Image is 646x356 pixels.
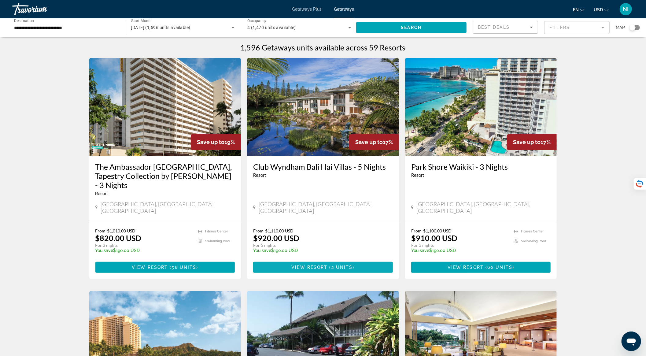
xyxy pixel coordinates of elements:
span: Fitness Center [205,229,228,233]
span: Resort [411,173,424,178]
span: $1,100.00 USD [423,228,452,233]
p: $190.00 USD [411,248,508,253]
img: RN97E01X.jpg [89,58,241,156]
span: [GEOGRAPHIC_DATA], [GEOGRAPHIC_DATA], [GEOGRAPHIC_DATA] [259,201,393,214]
span: Swimming Pool [205,239,230,243]
span: Save up to [197,139,224,145]
span: Resort [95,191,108,196]
span: View Resort [132,265,168,270]
h1: 1,596 Getaways units available across 59 Resorts [241,43,406,52]
a: Club Wyndham Bali Hai Villas - 5 Nights [253,162,393,171]
span: $1,010.00 USD [107,228,136,233]
button: View Resort(2 units) [253,262,393,273]
span: View Resort [291,265,327,270]
p: For 3 nights [411,243,508,248]
span: ( ) [168,265,198,270]
span: From [411,228,422,233]
iframe: Кнопка для запуску вікна повідомлень [622,332,641,351]
button: Change currency [594,5,609,14]
button: Filter [544,21,610,34]
span: NI [623,6,629,12]
p: For 3 nights [95,243,192,248]
span: ( ) [328,265,355,270]
button: Search [356,22,467,33]
a: Getaways [334,7,354,12]
span: From [95,228,106,233]
span: View Resort [448,265,484,270]
span: Map [616,23,625,32]
div: 17% [507,134,557,150]
span: 58 units [172,265,197,270]
a: The Ambassador [GEOGRAPHIC_DATA], Tapestry Collection by [PERSON_NAME] - 3 Nights [95,162,235,190]
span: USD [594,7,603,12]
p: For 5 nights [253,243,387,248]
div: 19% [191,134,241,150]
p: $190.00 USD [253,248,387,253]
span: Start Month [131,19,152,23]
span: [GEOGRAPHIC_DATA], [GEOGRAPHIC_DATA], [GEOGRAPHIC_DATA] [417,201,551,214]
span: You save [253,248,271,253]
span: 4 (1,470 units available) [247,25,296,30]
mat-select: Sort by [478,24,533,31]
span: Destination [14,19,34,23]
button: View Resort(60 units) [411,262,551,273]
a: Park Shore Waikiki - 3 Nights [411,162,551,171]
span: Fitness Center [521,229,544,233]
span: [DATE] (1,596 units available) [131,25,190,30]
span: Occupancy [247,19,267,23]
p: $910.00 USD [411,233,457,243]
span: 60 units [487,265,512,270]
a: Getaways Plus [292,7,322,12]
p: $820.00 USD [95,233,142,243]
button: User Menu [618,3,634,16]
p: $190.00 USD [95,248,192,253]
span: $1,110.00 USD [265,228,293,233]
span: From [253,228,264,233]
button: Change language [573,5,585,14]
span: Save up to [513,139,541,145]
p: $920.00 USD [253,233,299,243]
span: 2 units [331,265,353,270]
span: Swimming Pool [521,239,546,243]
a: Travorium [12,1,73,17]
div: 17% [349,134,399,150]
img: RT85E01X.jpg [405,58,557,156]
span: en [573,7,579,12]
span: [GEOGRAPHIC_DATA], [GEOGRAPHIC_DATA], [GEOGRAPHIC_DATA] [101,201,235,214]
span: ( ) [484,265,514,270]
span: Best Deals [478,25,510,30]
span: Search [401,25,422,30]
span: You save [95,248,113,253]
span: Resort [253,173,266,178]
img: 3031E01X.jpg [247,58,399,156]
span: Save up to [355,139,383,145]
span: You save [411,248,429,253]
button: View Resort(58 units) [95,262,235,273]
